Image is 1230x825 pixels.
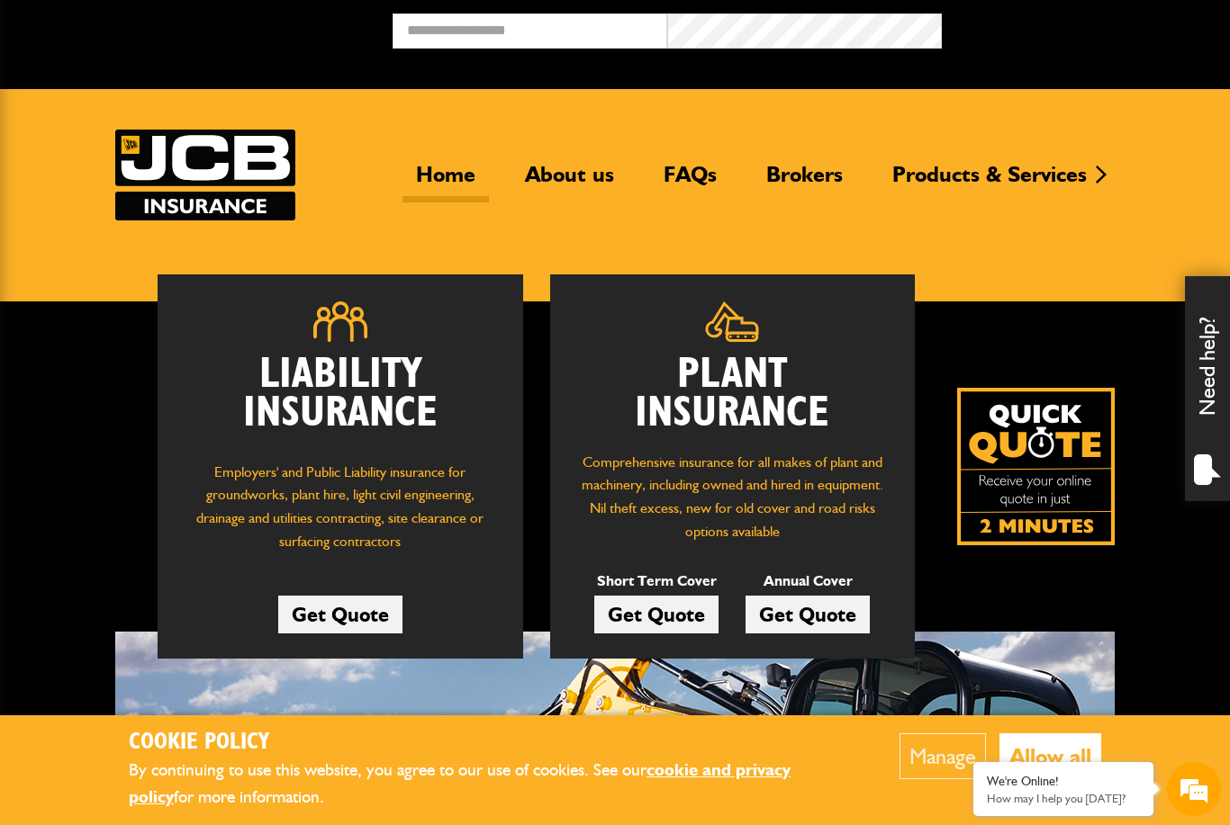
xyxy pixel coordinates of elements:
[987,774,1140,789] div: We're Online!
[577,451,889,543] p: Comprehensive insurance for all makes of plant and machinery, including owned and hired in equipm...
[115,130,295,220] a: JCB Insurance Services
[900,733,986,779] button: Manage
[129,757,845,812] p: By continuing to use this website, you agree to our use of cookies. See our for more information.
[957,388,1115,545] a: Get your insurance quote isn just 2-minutes
[129,729,845,757] h2: Cookie Policy
[577,355,889,433] h2: Plant Insurance
[594,596,719,633] a: Get Quote
[753,161,856,202] a: Brokers
[278,596,402,633] a: Get Quote
[957,388,1115,545] img: Quick Quote
[987,792,1140,805] p: How may I help you today?
[650,161,730,202] a: FAQs
[511,161,628,202] a: About us
[746,596,870,633] a: Get Quote
[999,733,1101,779] button: Allow all
[1185,276,1230,501] div: Need help?
[402,161,489,202] a: Home
[185,461,496,562] p: Employers' and Public Liability insurance for groundworks, plant hire, light civil engineering, d...
[746,569,870,593] p: Annual Cover
[185,355,496,443] h2: Liability Insurance
[879,161,1100,202] a: Products & Services
[942,13,1216,41] button: Broker Login
[594,569,719,593] p: Short Term Cover
[115,130,295,220] img: JCB Insurance Services logo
